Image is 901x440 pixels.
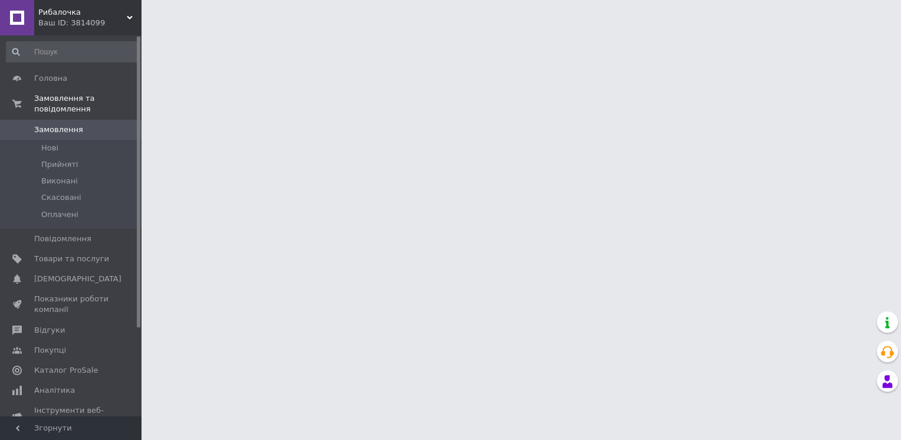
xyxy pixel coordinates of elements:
span: Товари та послуги [34,254,109,264]
span: Нові [41,143,58,153]
span: Каталог ProSale [34,365,98,376]
span: Відгуки [34,325,65,336]
span: Повідомлення [34,234,91,244]
span: Покупці [34,345,66,356]
span: Замовлення та повідомлення [34,93,142,114]
span: Прийняті [41,159,78,170]
span: Головна [34,73,67,84]
input: Пошук [6,41,139,63]
span: Виконані [41,176,78,186]
span: Оплачені [41,209,78,220]
span: Інструменти веб-майстра та SEO [34,405,109,426]
div: Ваш ID: 3814099 [38,18,142,28]
span: Показники роботи компанії [34,294,109,315]
span: Замовлення [34,124,83,135]
span: Аналітика [34,385,75,396]
span: Рибалочка [38,7,127,18]
span: Скасовані [41,192,81,203]
span: [DEMOGRAPHIC_DATA] [34,274,121,284]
